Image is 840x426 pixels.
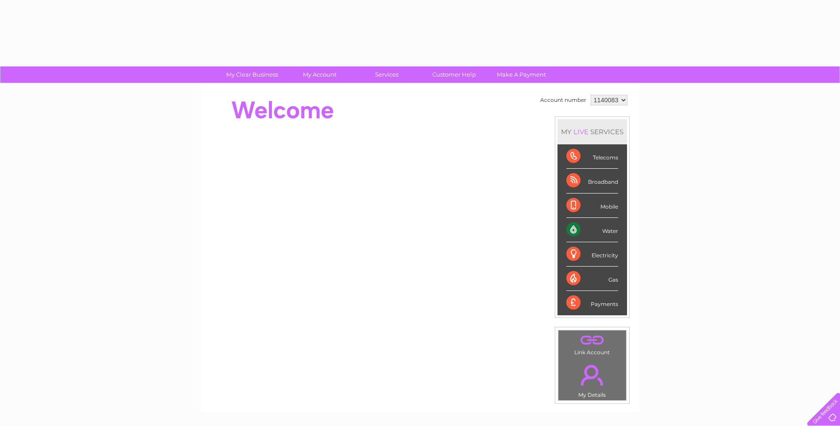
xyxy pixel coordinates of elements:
td: Link Account [558,330,627,358]
a: My Clear Business [216,66,289,83]
td: My Details [558,357,627,401]
a: My Account [283,66,356,83]
div: Telecoms [566,144,618,169]
div: Mobile [566,194,618,218]
a: Make A Payment [485,66,558,83]
div: MY SERVICES [557,119,627,144]
div: Broadband [566,169,618,193]
td: Account number [538,93,588,108]
div: Electricity [566,242,618,267]
a: . [561,360,624,391]
a: Customer Help [418,66,491,83]
div: LIVE [572,128,590,136]
a: Services [350,66,423,83]
div: Water [566,218,618,242]
a: . [561,333,624,348]
div: Payments [566,291,618,315]
div: Gas [566,267,618,291]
